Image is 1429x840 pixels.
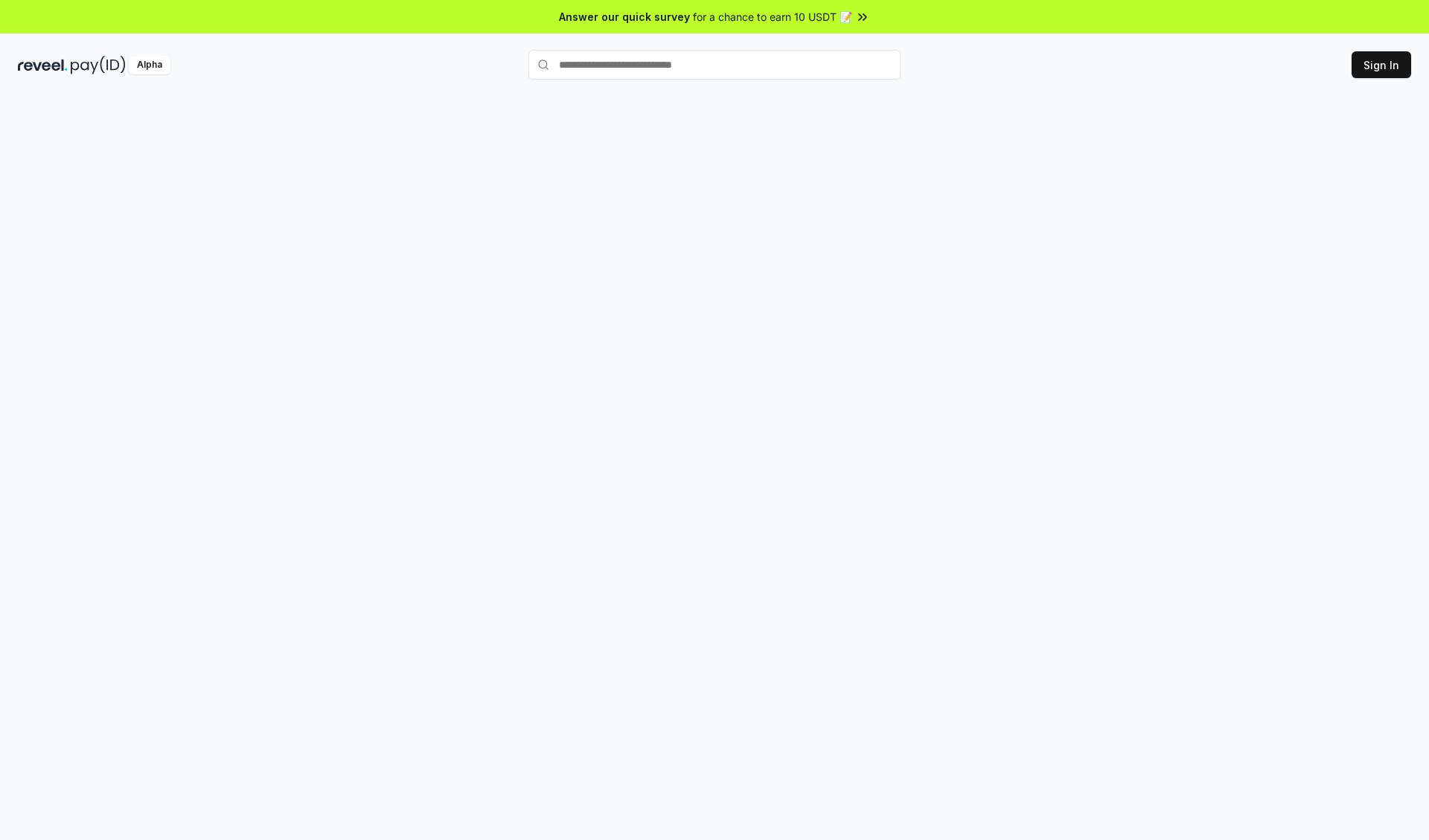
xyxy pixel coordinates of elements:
span: for a chance to earn 10 USDT 📝 [693,9,852,25]
img: reveel_dark [18,56,68,74]
div: Alpha [129,56,170,74]
img: pay_id [71,56,126,74]
span: Answer our quick survey [559,9,690,25]
button: Sign In [1352,51,1411,78]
